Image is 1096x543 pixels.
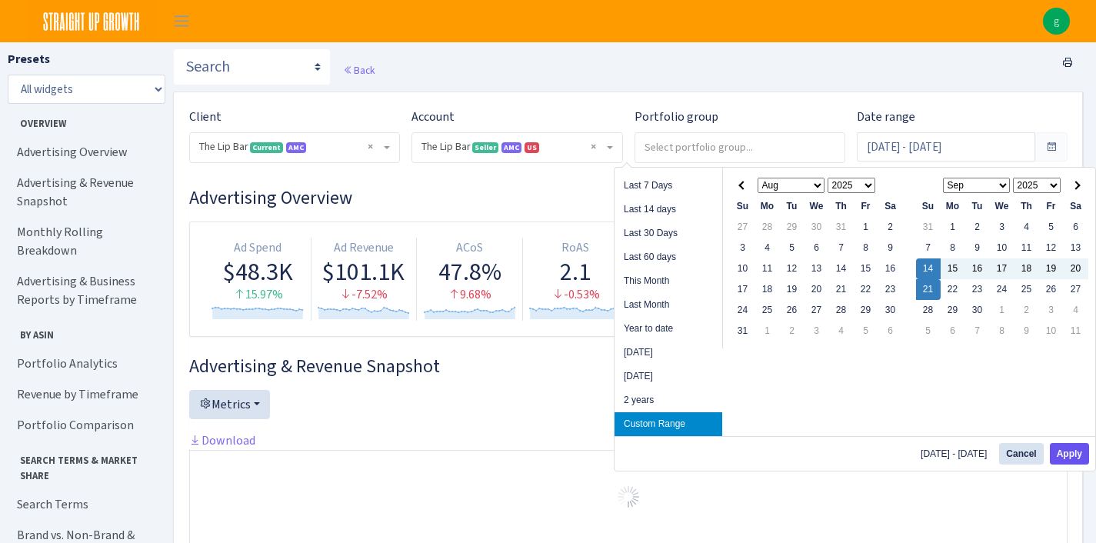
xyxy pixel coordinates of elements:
[1043,8,1070,35] img: gina
[878,217,903,238] td: 2
[805,217,829,238] td: 30
[412,133,621,162] span: The Lip Bar <span class="badge badge-success">Seller</span><span class="badge badge-primary" data...
[854,217,878,238] td: 1
[780,300,805,321] td: 26
[1064,217,1088,238] td: 6
[854,279,878,300] td: 22
[1014,217,1039,238] td: 4
[829,321,854,341] td: 4
[1064,321,1088,341] td: 11
[1039,300,1064,321] td: 3
[829,258,854,279] td: 14
[423,257,516,286] div: 47.8%
[965,217,990,238] td: 2
[615,245,722,269] li: Last 60 days
[212,239,305,257] div: Ad Spend
[805,258,829,279] td: 13
[529,239,622,257] div: RoAS
[878,196,903,217] th: Sa
[755,217,780,238] td: 28
[857,108,915,126] label: Date range
[805,300,829,321] td: 27
[1014,279,1039,300] td: 25
[990,196,1014,217] th: We
[411,108,455,126] label: Account
[854,258,878,279] td: 15
[829,217,854,238] td: 31
[965,196,990,217] th: Tu
[731,217,755,238] td: 27
[780,258,805,279] td: 12
[635,133,844,161] input: Select portfolio group...
[1064,196,1088,217] th: Sa
[731,300,755,321] td: 24
[780,196,805,217] th: Tu
[8,110,161,131] span: Overview
[999,443,1043,465] button: Cancel
[990,279,1014,300] td: 24
[854,321,878,341] td: 5
[965,321,990,341] td: 7
[805,279,829,300] td: 20
[965,300,990,321] td: 30
[941,258,965,279] td: 15
[941,279,965,300] td: 22
[8,447,161,482] span: Search Terms & Market Share
[212,286,305,304] div: 15.97%
[343,63,375,77] a: Back
[780,279,805,300] td: 19
[318,239,411,257] div: Ad Revenue
[916,321,941,341] td: 5
[529,286,622,304] div: -0.53%
[829,279,854,300] td: 21
[878,238,903,258] td: 9
[318,257,411,286] div: $101.1K
[615,293,722,317] li: Last Month
[286,142,306,153] span: AMC
[189,187,1068,209] h3: Widget #1
[829,196,854,217] th: Th
[916,300,941,321] td: 28
[8,137,162,168] a: Advertising Overview
[805,238,829,258] td: 6
[965,258,990,279] td: 16
[529,257,622,286] div: 2.1
[854,196,878,217] th: Fr
[990,300,1014,321] td: 1
[615,222,722,245] li: Last 30 Days
[990,321,1014,341] td: 8
[615,317,722,341] li: Year to date
[755,300,780,321] td: 25
[1064,238,1088,258] td: 13
[591,139,596,155] span: Remove all items
[8,489,162,520] a: Search Terms
[318,286,411,304] div: -7.52%
[8,50,50,68] label: Presets
[731,321,755,341] td: 31
[1014,258,1039,279] td: 18
[780,217,805,238] td: 29
[755,279,780,300] td: 18
[916,217,941,238] td: 31
[8,168,162,217] a: Advertising & Revenue Snapshot
[1014,238,1039,258] td: 11
[615,174,722,198] li: Last 7 Days
[615,198,722,222] li: Last 14 days
[8,217,162,266] a: Monthly Rolling Breakdown
[615,341,722,365] li: [DATE]
[780,238,805,258] td: 5
[941,321,965,341] td: 6
[421,139,603,155] span: The Lip Bar <span class="badge badge-success">Seller</span><span class="badge badge-primary" data...
[990,217,1014,238] td: 3
[8,321,161,342] span: By ASIN
[1039,321,1064,341] td: 10
[162,8,201,34] button: Toggle navigation
[1064,279,1088,300] td: 27
[1050,443,1089,465] button: Apply
[965,279,990,300] td: 23
[921,449,993,458] span: [DATE] - [DATE]
[423,239,516,257] div: ACoS
[878,321,903,341] td: 6
[854,238,878,258] td: 8
[854,300,878,321] td: 29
